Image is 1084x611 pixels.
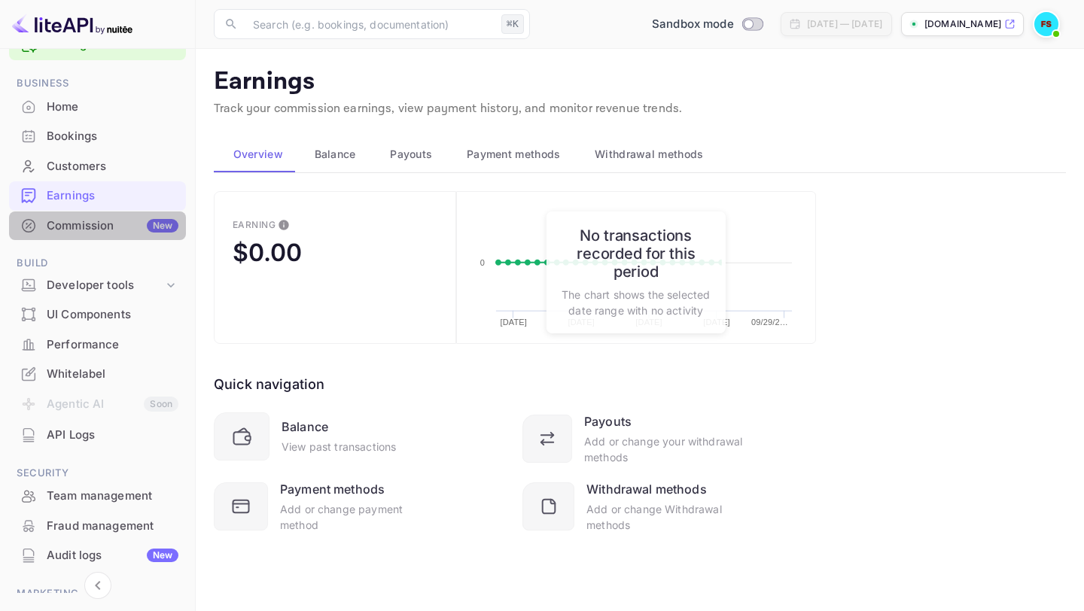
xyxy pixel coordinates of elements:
[562,226,711,281] h6: No transactions recorded for this period
[214,374,324,394] div: Quick navigation
[595,145,703,163] span: Withdrawal methods
[480,258,484,267] text: 0
[280,501,435,533] div: Add or change payment method
[9,330,186,360] div: Performance
[652,16,734,33] span: Sandbox mode
[47,427,178,444] div: API Logs
[9,122,186,150] a: Bookings
[9,122,186,151] div: Bookings
[584,412,632,430] div: Payouts
[47,547,178,564] div: Audit logs
[12,12,132,36] img: LiteAPI logo
[47,488,178,505] div: Team management
[9,421,186,448] a: API Logs
[9,585,186,602] span: Marketing
[390,145,432,163] span: Payouts
[214,136,1066,172] div: scrollable auto tabs example
[501,14,524,34] div: ⌘K
[500,318,526,327] text: [DATE]
[47,158,178,175] div: Customers
[584,433,744,465] div: Add or change your withdrawal methods
[233,219,276,230] div: Earning
[47,366,178,383] div: Whitelabel
[280,480,385,498] div: Payment methods
[47,518,178,535] div: Fraud management
[47,128,178,145] div: Bookings
[233,145,283,163] span: Overview
[147,549,178,562] div: New
[9,255,186,272] span: Build
[47,306,178,324] div: UI Components
[704,318,730,327] text: [DATE]
[807,17,882,31] div: [DATE] — [DATE]
[282,418,328,436] div: Balance
[9,181,186,209] a: Earnings
[646,16,769,33] div: Switch to Production mode
[586,480,707,498] div: Withdrawal methods
[9,152,186,181] div: Customers
[9,330,186,358] a: Performance
[9,75,186,92] span: Business
[9,152,186,180] a: Customers
[1034,12,1058,36] img: Find Samui
[9,93,186,122] div: Home
[9,93,186,120] a: Home
[9,421,186,450] div: API Logs
[233,238,302,267] div: $0.00
[9,512,186,540] a: Fraud management
[9,360,186,388] a: Whitelabel
[282,439,396,454] div: View past transactions
[315,145,356,163] span: Balance
[9,211,186,241] div: CommissionNew
[47,336,178,354] div: Performance
[586,501,744,533] div: Add or change Withdrawal methods
[147,219,178,233] div: New
[9,272,186,299] div: Developer tools
[562,287,711,318] p: The chart shows the selected date range with no activity
[244,9,495,39] input: Search (e.g. bookings, documentation)
[9,211,186,239] a: CommissionNew
[214,67,1066,97] p: Earnings
[467,145,561,163] span: Payment methods
[9,465,186,482] span: Security
[924,17,1001,31] p: [DOMAIN_NAME]
[9,541,186,570] div: Audit logsNew
[47,277,163,294] div: Developer tools
[751,318,788,327] text: 09/29/2…
[47,187,178,205] div: Earnings
[272,213,296,237] button: This is the amount of confirmed commission that will be paid to you on the next scheduled deposit
[84,572,111,599] button: Collapse navigation
[9,360,186,389] div: Whitelabel
[47,99,178,116] div: Home
[9,482,186,511] div: Team management
[9,300,186,330] div: UI Components
[9,181,186,211] div: Earnings
[9,512,186,541] div: Fraud management
[214,100,1066,118] p: Track your commission earnings, view payment history, and monitor revenue trends.
[9,300,186,328] a: UI Components
[214,191,456,344] button: EarningThis is the amount of confirmed commission that will be paid to you on the next scheduled ...
[47,217,178,235] div: Commission
[9,482,186,509] a: Team management
[9,541,186,569] a: Audit logsNew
